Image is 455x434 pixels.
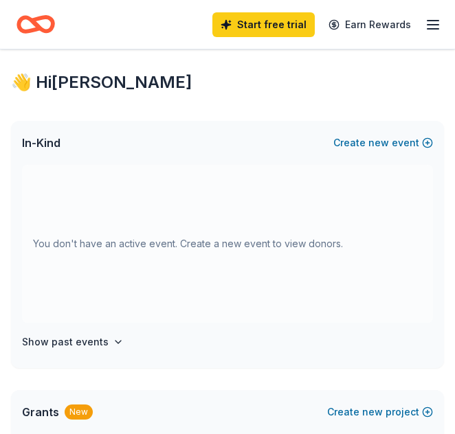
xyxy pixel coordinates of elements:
[22,135,60,151] span: In-Kind
[22,334,109,350] h4: Show past events
[327,404,433,420] button: Createnewproject
[22,404,59,420] span: Grants
[22,165,433,323] div: You don't have an active event. Create a new event to view donors.
[320,12,419,37] a: Earn Rewards
[362,404,383,420] span: new
[11,71,444,93] div: 👋 Hi [PERSON_NAME]
[212,12,315,37] a: Start free trial
[22,334,124,350] button: Show past events
[65,404,93,420] div: New
[368,135,389,151] span: new
[16,8,55,41] a: Home
[333,135,433,151] button: Createnewevent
